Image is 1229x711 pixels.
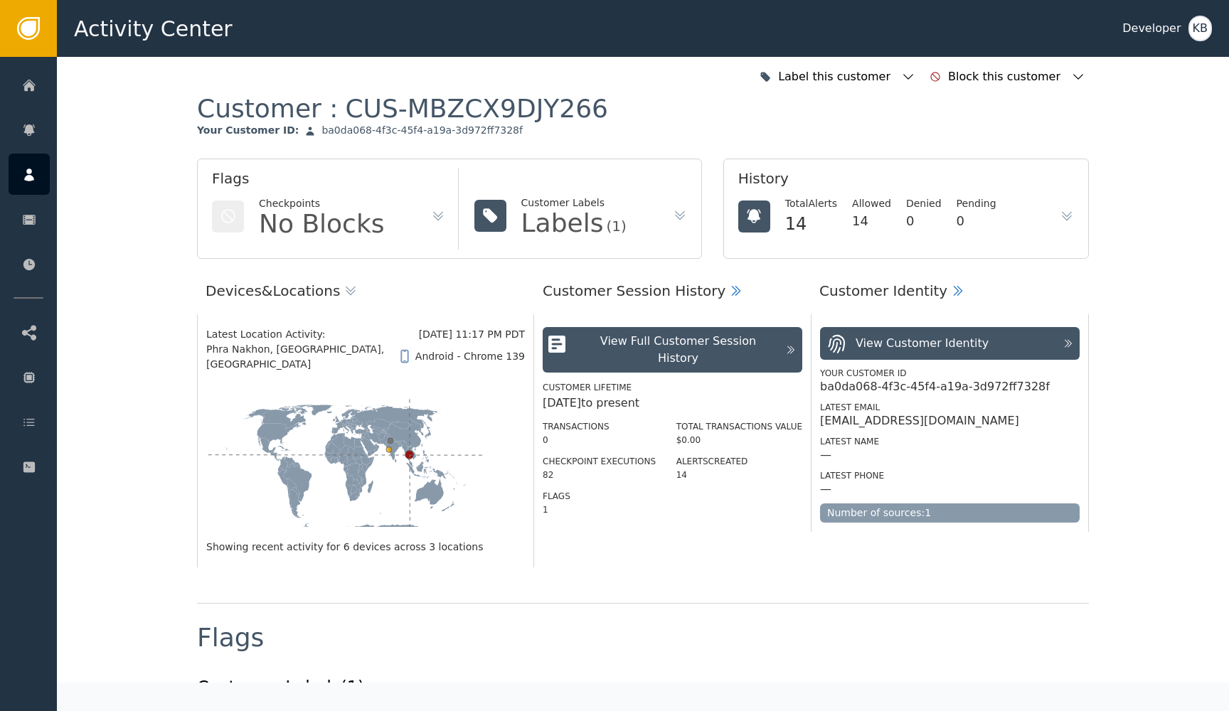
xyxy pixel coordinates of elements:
[957,211,996,230] div: 0
[738,168,1074,196] div: History
[820,414,1019,428] div: [EMAIL_ADDRESS][DOMAIN_NAME]
[856,335,989,352] div: View Customer Identity
[197,675,364,700] div: Customer Labels (1)
[820,327,1080,360] button: View Customer Identity
[756,61,919,92] button: Label this customer
[676,469,802,481] div: 14
[852,196,891,211] div: Allowed
[606,219,626,233] div: (1)
[957,196,996,211] div: Pending
[521,196,627,210] div: Customer Labels
[926,61,1089,92] button: Block this customer
[820,367,1080,380] div: Your Customer ID
[212,168,445,196] div: Flags
[197,625,264,651] div: Flags
[415,349,525,364] div: Android - Chrome 139
[948,68,1064,85] div: Block this customer
[543,469,656,481] div: 82
[543,491,570,501] label: Flags
[197,92,608,124] div: Customer :
[206,540,525,555] div: Showing recent activity for 6 devices across 3 locations
[521,210,604,236] div: Labels
[1188,16,1212,41] button: KB
[676,434,802,447] div: $0.00
[852,211,891,230] div: 14
[197,124,299,137] div: Your Customer ID :
[906,196,942,211] div: Denied
[74,13,233,45] span: Activity Center
[820,401,1080,414] div: Latest Email
[785,211,837,237] div: 14
[676,422,802,432] label: Total Transactions Value
[820,448,831,462] div: —
[1122,20,1181,37] div: Developer
[259,211,385,237] div: No Blocks
[820,482,831,496] div: —
[376,672,538,703] button: Label this customer
[345,92,608,124] div: CUS-MBZCX9DJY266
[321,124,523,137] div: ba0da068-4f3c-45f4-a19a-3d972ff7328f
[785,196,837,211] div: Total Alerts
[819,280,947,301] div: Customer Identity
[543,434,656,447] div: 0
[820,435,1080,448] div: Latest Name
[820,469,1080,482] div: Latest Phone
[543,280,725,301] div: Customer Session History
[543,395,802,412] div: [DATE] to present
[206,342,398,372] span: Phra Nakhon, [GEOGRAPHIC_DATA], [GEOGRAPHIC_DATA]
[578,333,778,367] div: View Full Customer Session History
[543,456,656,466] label: Checkpoint Executions
[778,68,894,85] div: Label this customer
[206,327,419,342] div: Latest Location Activity:
[820,380,1050,394] div: ba0da068-4f3c-45f4-a19a-3d972ff7328f
[398,679,514,696] div: Label this customer
[906,211,942,230] div: 0
[820,503,1080,523] div: Number of sources: 1
[543,422,610,432] label: Transactions
[419,327,525,342] div: [DATE] 11:17 PM PDT
[676,456,748,466] label: Alerts Created
[543,327,802,373] button: View Full Customer Session History
[259,196,385,211] div: Checkpoints
[543,383,632,392] label: Customer Lifetime
[206,280,340,301] div: Devices & Locations
[543,503,656,516] div: 1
